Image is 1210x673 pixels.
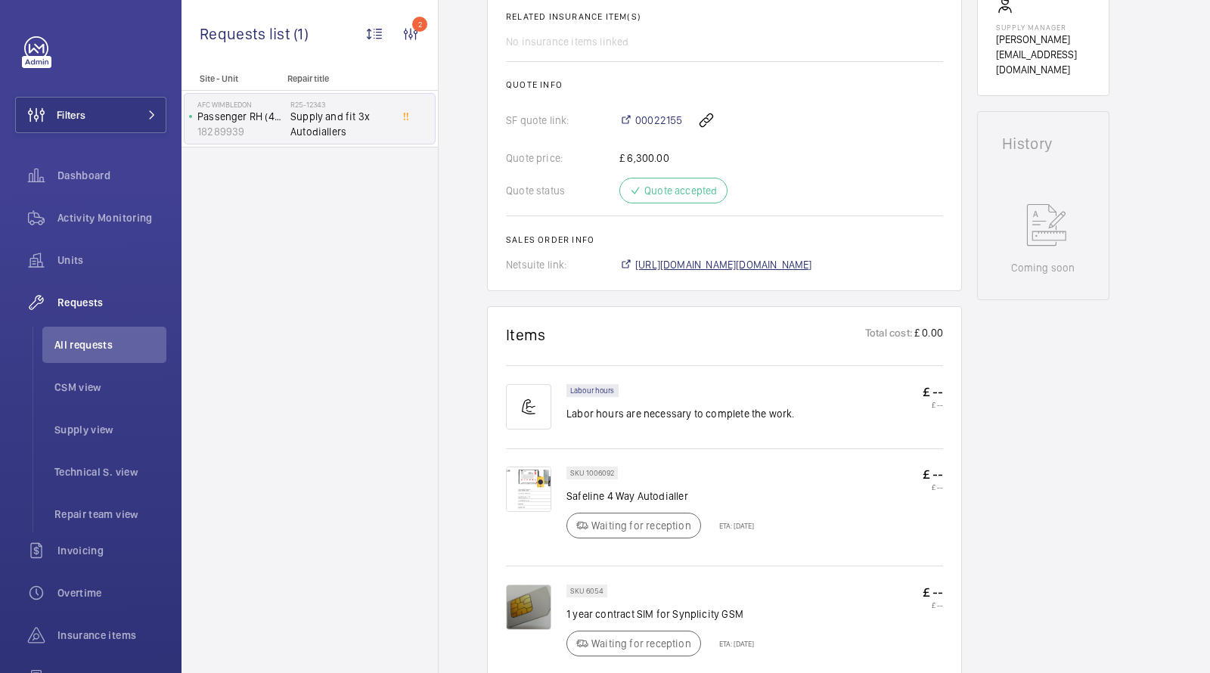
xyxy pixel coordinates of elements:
[913,325,943,344] p: £ 0.00
[635,113,682,128] span: 00022155
[710,639,754,648] p: ETA: [DATE]
[57,628,166,643] span: Insurance items
[197,109,284,124] p: Passenger RH (4FLR)
[290,109,390,139] span: Supply and fit 3x Autodiallers
[506,384,551,430] img: muscle-sm.svg
[57,543,166,558] span: Invoicing
[710,521,754,530] p: ETA: [DATE]
[566,606,754,622] p: 1 year contract SIM for Synplicity GSM
[197,124,284,139] p: 18289939
[506,467,551,512] img: WLGdbntRVPxwi1WN_4Evmr5-TT18ABUloa1vNZ3ZcCXmMKTF.png
[923,400,943,409] p: £ --
[570,588,603,594] p: SKU 6054
[57,168,166,183] span: Dashboard
[923,585,943,600] p: £ --
[506,234,943,245] h2: Sales order info
[57,210,166,225] span: Activity Monitoring
[287,73,387,84] p: Repair title
[57,295,166,310] span: Requests
[591,518,691,533] p: Waiting for reception
[506,585,551,630] img: 32-UuRkZlG8GHCDQuWNvU72R8Hbj91mHLePDrHO6uhSGO4g0.png
[635,257,812,272] span: [URL][DOMAIN_NAME][DOMAIN_NAME]
[996,32,1091,77] p: [PERSON_NAME][EMAIL_ADDRESS][DOMAIN_NAME]
[15,97,166,133] button: Filters
[181,73,281,84] p: Site - Unit
[200,24,293,43] span: Requests list
[54,337,166,352] span: All requests
[54,380,166,395] span: CSM view
[54,464,166,479] span: Technical S. view
[923,482,943,492] p: £ --
[506,11,943,22] h2: Related insurance item(s)
[566,488,754,504] p: Safeline 4 Way Autodialler
[566,406,795,421] p: Labor hours are necessary to complete the work.
[923,600,943,609] p: £ --
[1002,136,1084,151] h1: History
[1011,260,1075,275] p: Coming soon
[57,107,85,123] span: Filters
[57,585,166,600] span: Overtime
[54,507,166,522] span: Repair team view
[290,100,390,109] h2: R25-12343
[619,113,682,128] a: 00022155
[570,470,614,476] p: SKU 1006092
[923,467,943,482] p: £ --
[865,325,913,344] p: Total cost:
[996,23,1091,32] p: Supply manager
[506,79,943,90] h2: Quote info
[923,384,943,400] p: £ --
[570,388,615,393] p: Labour hours
[57,253,166,268] span: Units
[619,257,812,272] a: [URL][DOMAIN_NAME][DOMAIN_NAME]
[54,422,166,437] span: Supply view
[506,325,546,344] h1: Items
[197,100,284,109] p: AFC Wimbledon
[591,636,691,651] p: Waiting for reception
